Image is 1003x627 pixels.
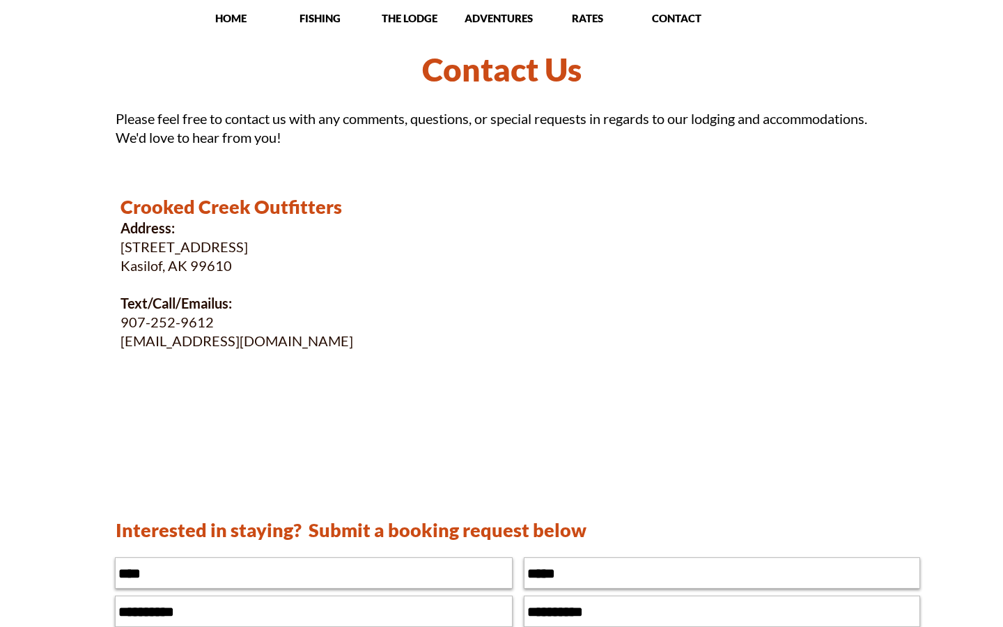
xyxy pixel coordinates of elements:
[455,11,542,25] p: ADVENTURES
[120,332,538,350] p: [EMAIL_ADDRESS][DOMAIN_NAME]
[116,109,887,147] h1: Please feel free to contact us with any comments, questions, or special requests in regards to ou...
[120,294,538,313] p: Text/Call/Email
[120,313,538,332] p: 907-
[633,11,720,25] p: CONTACT
[120,194,538,219] p: Crooked Creek Outfitters
[215,295,232,311] span: us:
[120,219,538,238] p: Address:
[150,313,214,330] span: 252-9612
[120,256,538,275] p: Kasilof, AK 99610
[366,11,453,25] p: THE LODGE
[544,11,631,25] p: RATES
[277,11,364,25] p: FISHING
[187,11,274,25] p: HOME
[120,238,538,256] p: [STREET_ADDRESS]
[84,45,919,95] p: Contact Us
[116,518,638,542] h2: Interested in staying? Submit a booking request below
